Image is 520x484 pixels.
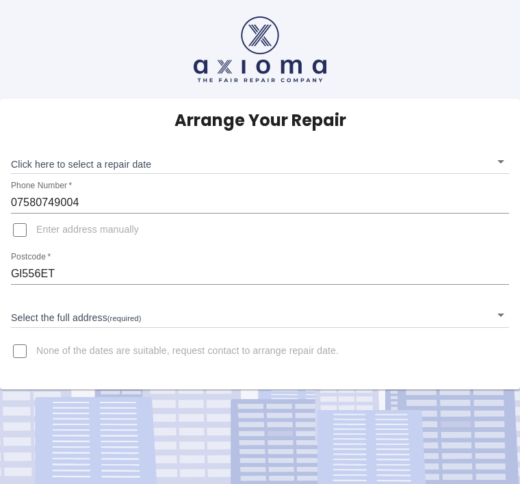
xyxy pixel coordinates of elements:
span: Enter address manually [36,223,139,237]
h5: Arrange Your Repair [174,110,346,131]
label: Phone Number [11,180,72,192]
label: Postcode [11,251,51,263]
span: None of the dates are suitable, request contact to arrange repair date. [36,344,339,358]
img: axioma [194,16,326,82]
